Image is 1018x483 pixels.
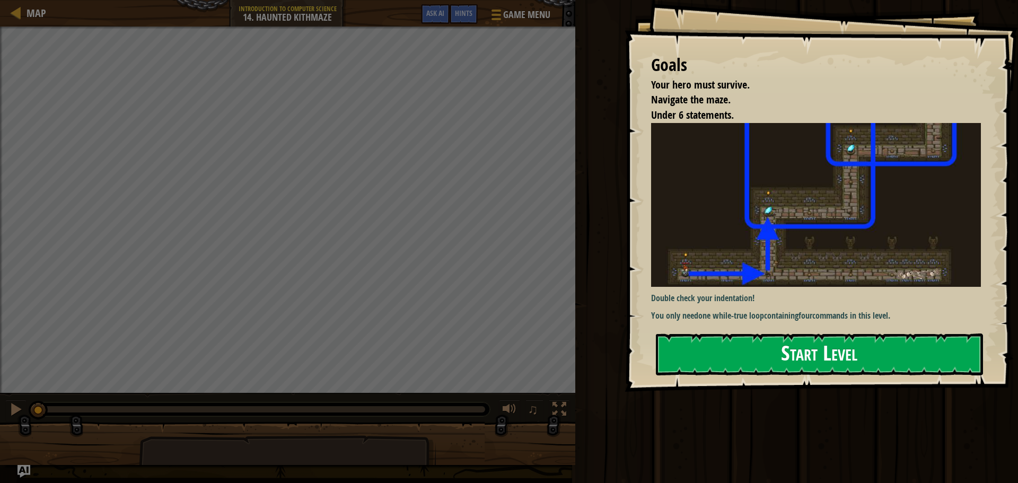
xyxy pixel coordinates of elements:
[525,400,543,421] button: ♫
[17,465,30,478] button: Ask AI
[651,92,731,107] span: Navigate the maze.
[455,8,472,18] span: Hints
[549,400,570,421] button: Toggle fullscreen
[21,6,46,20] a: Map
[798,310,812,321] strong: four
[499,400,520,421] button: Adjust volume
[651,292,989,304] p: Double check your indentation!
[651,310,989,322] p: You only need containing commands in this level.
[483,4,557,29] button: Game Menu
[426,8,444,18] span: Ask AI
[638,77,978,93] li: Your hero must survive.
[638,92,978,108] li: Navigate the maze.
[713,310,764,321] strong: while-true loop
[651,123,989,287] img: Haunted kithmaze
[421,4,450,24] button: Ask AI
[5,400,27,421] button: Ctrl + P: Pause
[698,310,710,321] strong: one
[651,77,750,92] span: Your hero must survive.
[503,8,550,22] span: Game Menu
[651,53,981,77] div: Goals
[27,6,46,20] span: Map
[528,401,538,417] span: ♫
[638,108,978,123] li: Under 6 statements.
[651,108,734,122] span: Under 6 statements.
[656,333,983,375] button: Start Level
